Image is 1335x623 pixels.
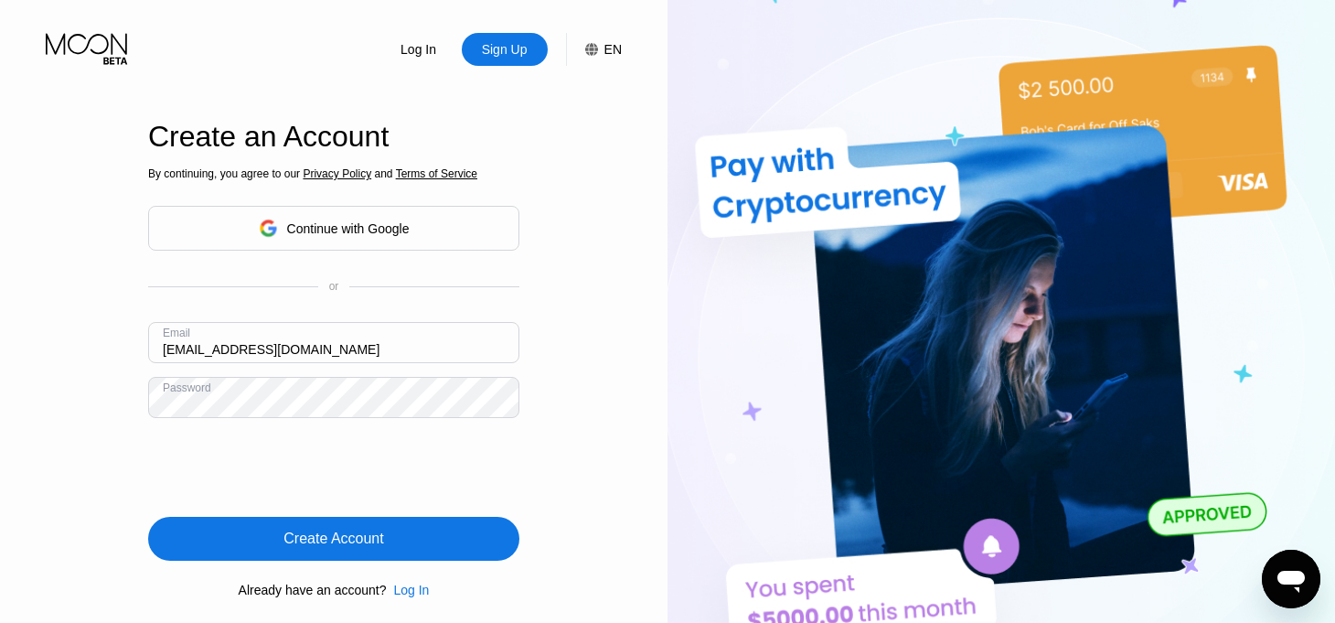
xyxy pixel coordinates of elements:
[148,120,519,154] div: Create an Account
[566,33,622,66] div: EN
[604,42,622,57] div: EN
[148,206,519,251] div: Continue with Google
[329,280,339,293] div: or
[480,40,529,59] div: Sign Up
[283,530,383,548] div: Create Account
[148,167,519,180] div: By continuing, you agree to our
[371,167,396,180] span: and
[163,381,211,394] div: Password
[386,583,429,597] div: Log In
[1262,550,1320,608] iframe: Button to launch messaging window
[148,517,519,561] div: Create Account
[393,583,429,597] div: Log In
[287,221,410,236] div: Continue with Google
[396,167,477,180] span: Terms of Service
[239,583,387,597] div: Already have an account?
[303,167,371,180] span: Privacy Policy
[399,40,438,59] div: Log In
[148,432,426,503] iframe: reCAPTCHA
[163,327,190,339] div: Email
[376,33,462,66] div: Log In
[462,33,548,66] div: Sign Up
